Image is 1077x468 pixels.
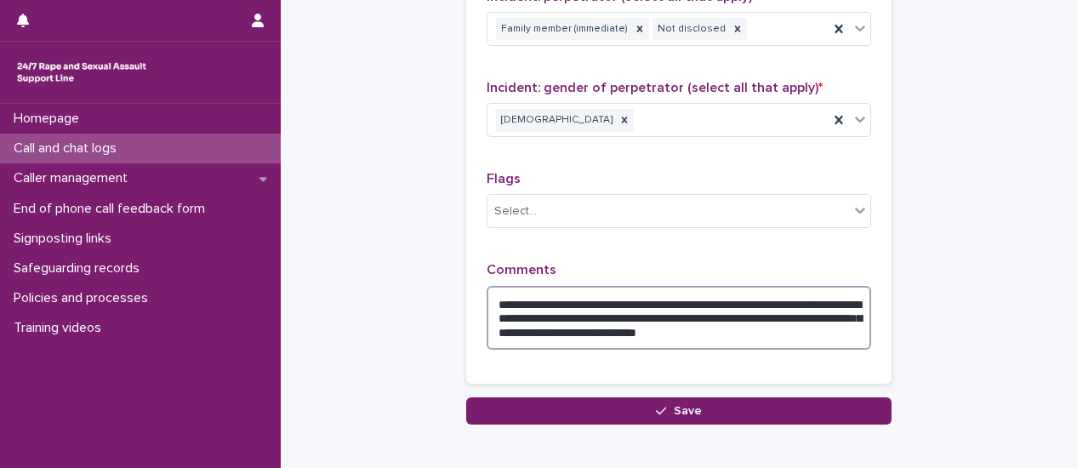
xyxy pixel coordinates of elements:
[494,203,537,220] div: Select...
[7,140,130,157] p: Call and chat logs
[674,405,702,417] span: Save
[7,201,219,217] p: End of phone call feedback form
[487,81,823,94] span: Incident: gender of perpetrator (select all that apply)
[466,397,892,425] button: Save
[487,263,556,277] span: Comments
[14,55,150,89] img: rhQMoQhaT3yELyF149Cw
[496,18,630,41] div: Family member (immediate)
[7,111,93,127] p: Homepage
[7,231,125,247] p: Signposting links
[652,18,728,41] div: Not disclosed
[496,109,615,132] div: [DEMOGRAPHIC_DATA]
[7,320,115,336] p: Training videos
[487,172,521,185] span: Flags
[7,260,153,277] p: Safeguarding records
[7,170,141,186] p: Caller management
[7,290,162,306] p: Policies and processes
